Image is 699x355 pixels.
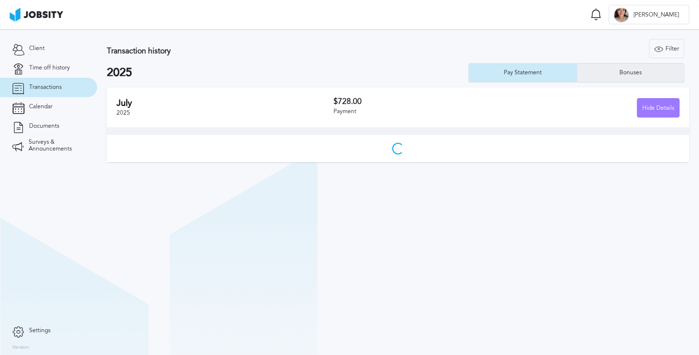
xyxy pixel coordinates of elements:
button: A[PERSON_NAME] [609,5,689,24]
span: Calendar [29,103,52,110]
span: Time off history [29,65,70,71]
span: Client [29,45,45,52]
div: Bonuses [615,69,647,76]
label: Version: [12,345,30,351]
div: Pay Statement [499,69,547,76]
span: Settings [29,327,50,334]
button: Hide Details [637,98,680,118]
span: [PERSON_NAME] [629,12,684,18]
div: A [614,8,629,22]
span: 2025 [116,109,130,116]
span: Surveys & Announcements [29,139,85,152]
h3: $728.00 [333,97,507,106]
div: Payment [333,108,507,115]
button: Filter [649,39,684,58]
img: ab4bad089aa723f57921c736e9817d99.png [10,8,63,21]
div: Hide Details [637,99,679,118]
span: Documents [29,123,59,130]
div: Filter [649,39,684,59]
button: Pay Statement [468,63,577,83]
h3: Transaction history [107,47,422,55]
h2: 2025 [107,66,468,80]
h2: July [116,98,333,108]
button: Bonuses [577,63,685,83]
span: Transactions [29,84,62,91]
